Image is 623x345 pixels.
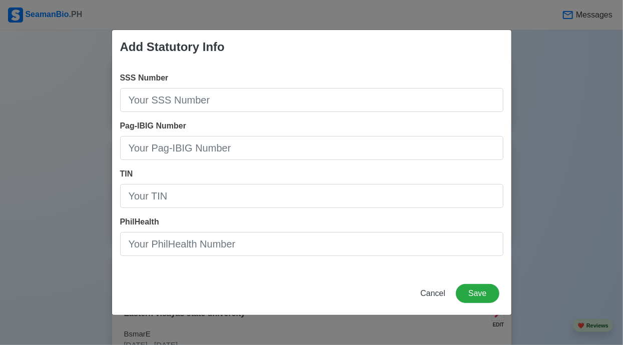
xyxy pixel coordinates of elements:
span: Pag-IBIG Number [120,121,186,130]
input: Your TIN [120,184,503,208]
span: TIN [120,169,133,178]
input: Your PhilHealth Number [120,232,503,256]
input: Your SSS Number [120,88,503,112]
div: Add Statutory Info [120,38,225,56]
button: Save [456,284,499,303]
span: SSS Number [120,73,169,82]
span: Cancel [420,289,445,297]
input: Your Pag-IBIG Number [120,136,503,160]
span: PhilHealth [120,217,159,226]
button: Cancel [414,284,452,303]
